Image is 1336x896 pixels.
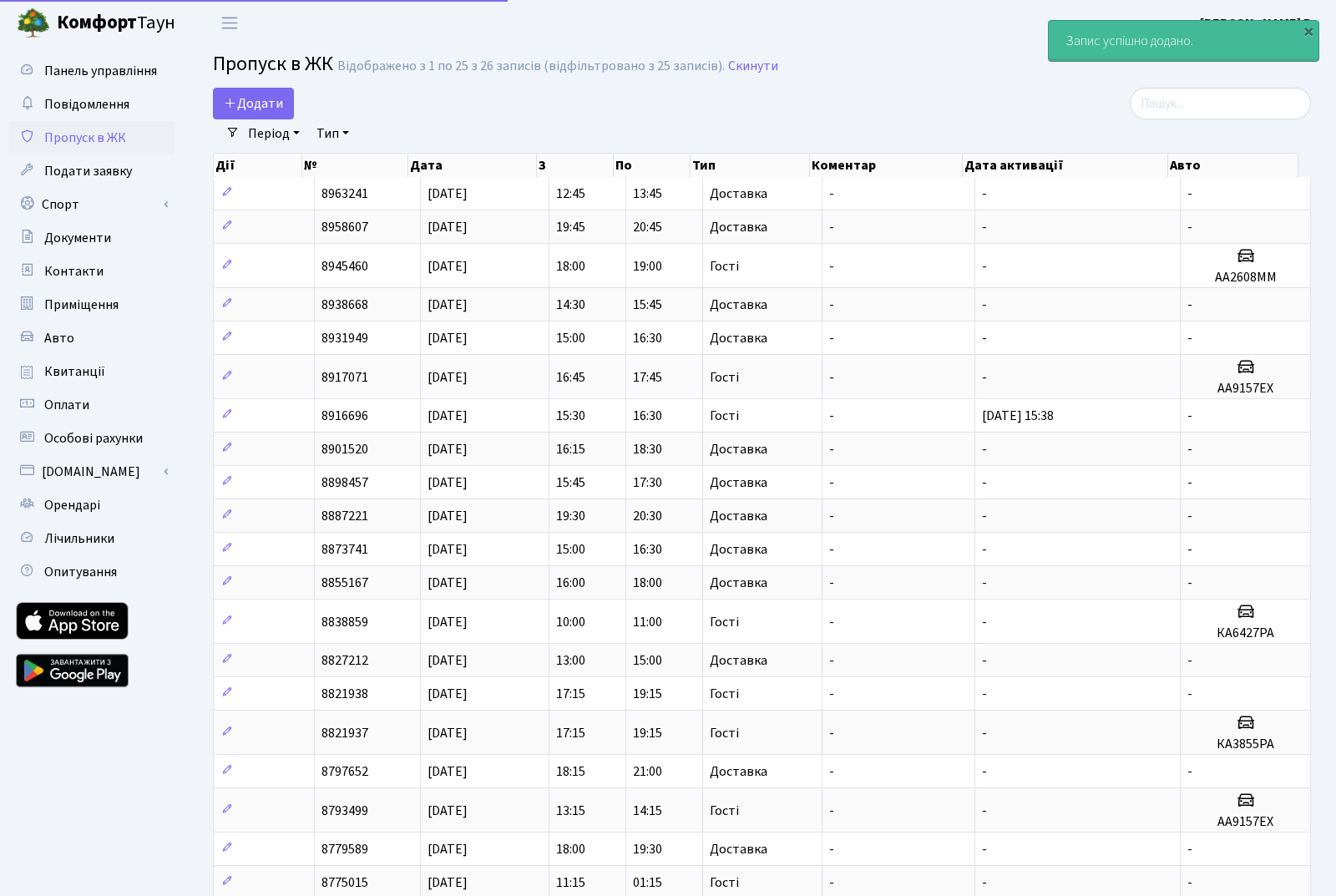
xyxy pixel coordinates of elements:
[633,185,662,203] span: 13:45
[710,726,739,740] span: Гості
[982,329,987,347] span: -
[44,529,114,548] span: Лічильники
[829,368,834,387] span: -
[982,540,987,559] span: -
[321,574,368,592] span: 8855167
[829,407,834,425] span: -
[428,368,468,387] span: [DATE]
[428,724,468,742] span: [DATE]
[710,687,739,701] span: Гості
[428,873,468,892] span: [DATE]
[321,651,368,670] span: 8827212
[1187,440,1192,458] span: -
[556,507,585,525] span: 19:30
[213,49,333,78] span: Пропуск в ЖК
[224,94,283,113] span: Додати
[633,802,662,820] span: 14:15
[982,574,987,592] span: -
[710,371,739,384] span: Гості
[633,257,662,276] span: 19:00
[556,651,585,670] span: 13:00
[633,407,662,425] span: 16:30
[1187,814,1303,830] h5: АА9157ЕХ
[44,129,126,147] span: Пропуск в ЖК
[710,298,767,311] span: Доставка
[710,765,767,778] span: Доставка
[1187,873,1192,892] span: -
[556,473,585,492] span: 15:45
[710,654,767,667] span: Доставка
[1187,407,1192,425] span: -
[556,802,585,820] span: 13:15
[556,368,585,387] span: 16:45
[321,724,368,742] span: 8821937
[428,440,468,458] span: [DATE]
[1187,737,1303,752] h5: КА3855РА
[428,218,468,236] span: [DATE]
[633,507,662,525] span: 20:30
[829,873,834,892] span: -
[1200,13,1316,33] a: [PERSON_NAME] В.
[710,843,767,856] span: Доставка
[633,329,662,347] span: 16:30
[829,540,834,559] span: -
[321,185,368,203] span: 8963241
[633,873,662,892] span: 01:15
[982,407,1054,425] span: [DATE] 15:38
[710,220,767,234] span: Доставка
[1187,185,1192,203] span: -
[1187,625,1303,641] h5: КА6427РА
[302,154,407,177] th: №
[633,685,662,703] span: 19:15
[321,257,368,276] span: 8945460
[1187,540,1192,559] span: -
[321,613,368,631] span: 8838859
[17,7,50,40] img: logo.png
[982,368,987,387] span: -
[982,613,987,631] span: -
[537,154,614,177] th: З
[1130,88,1311,119] input: Пошук...
[321,762,368,781] span: 8797652
[710,260,739,273] span: Гості
[321,218,368,236] span: 8958607
[8,488,175,522] a: Орендарі
[982,440,987,458] span: -
[321,329,368,347] span: 8931949
[321,296,368,314] span: 8938668
[44,496,100,514] span: Орендарі
[428,507,468,525] span: [DATE]
[428,802,468,820] span: [DATE]
[8,54,175,88] a: Панель управління
[8,154,175,188] a: Подати заявку
[321,368,368,387] span: 8917071
[829,724,834,742] span: -
[633,574,662,592] span: 18:00
[57,9,175,38] span: Таун
[710,187,767,200] span: Доставка
[633,540,662,559] span: 16:30
[8,255,175,288] a: Контакти
[44,162,132,180] span: Подати заявку
[428,651,468,670] span: [DATE]
[428,613,468,631] span: [DATE]
[1187,685,1192,703] span: -
[1049,21,1318,61] div: Запис успішно додано.
[8,288,175,321] a: Приміщення
[214,154,302,177] th: Дії
[428,540,468,559] span: [DATE]
[829,802,834,820] span: -
[829,257,834,276] span: -
[321,873,368,892] span: 8775015
[710,476,767,489] span: Доставка
[8,121,175,154] a: Пропуск в ЖК
[1187,651,1192,670] span: -
[556,613,585,631] span: 10:00
[556,685,585,703] span: 17:15
[982,762,987,781] span: -
[633,651,662,670] span: 15:00
[614,154,691,177] th: По
[829,296,834,314] span: -
[44,563,117,581] span: Опитування
[408,154,537,177] th: Дата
